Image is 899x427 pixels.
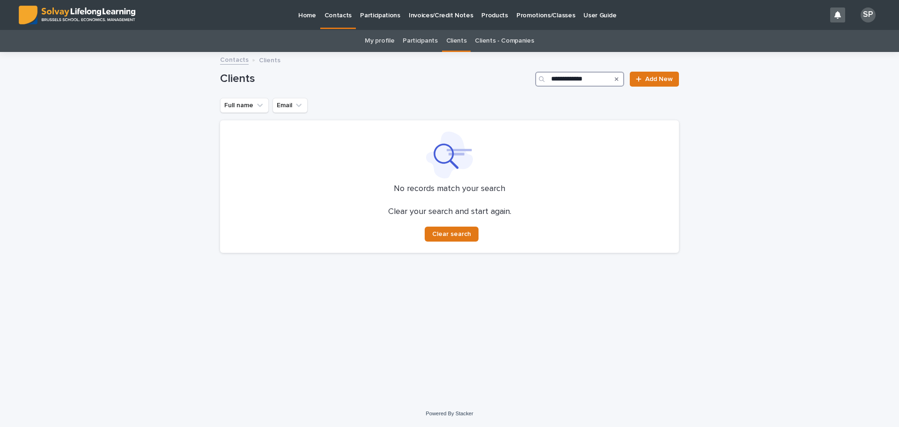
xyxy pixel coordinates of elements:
[259,54,280,65] p: Clients
[220,54,249,65] a: Contacts
[273,98,308,113] button: Email
[446,30,467,52] a: Clients
[425,227,479,242] button: Clear search
[426,411,473,416] a: Powered By Stacker
[403,30,437,52] a: Participants
[388,207,511,217] p: Clear your search and start again.
[432,231,471,237] span: Clear search
[365,30,394,52] a: My profile
[630,72,679,87] a: Add New
[231,184,668,194] p: No records match your search
[535,72,624,87] input: Search
[861,7,876,22] div: SP
[220,72,531,86] h1: Clients
[645,76,673,82] span: Add New
[475,30,534,52] a: Clients - Companies
[19,6,135,24] img: ED0IkcNQHGZZMpCVrDht
[220,98,269,113] button: Full name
